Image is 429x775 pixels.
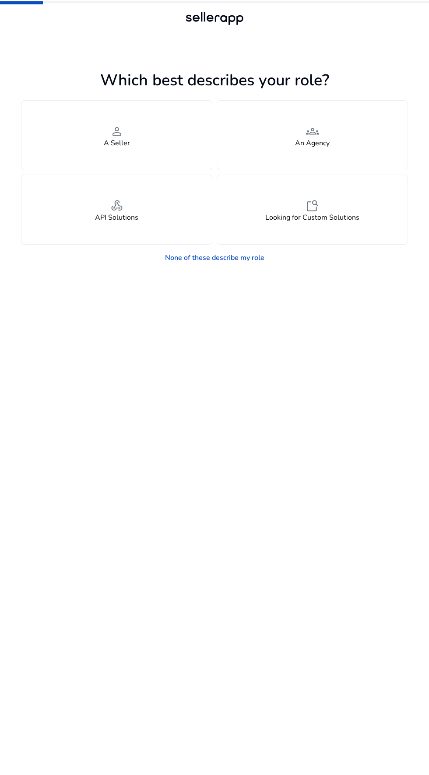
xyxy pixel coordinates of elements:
h1: Which best describes your role? [21,71,408,90]
button: webhookAPI Solutions [21,175,212,245]
h4: A Seller [104,139,130,147]
button: groupsAn Agency [217,100,408,170]
h4: An Agency [295,139,330,147]
a: None of these describe my role [158,249,271,267]
span: feature_search [306,198,319,214]
span: person [110,123,123,139]
h4: Looking for Custom Solutions [265,214,359,222]
span: groups [306,123,319,139]
h4: API Solutions [95,214,138,222]
button: feature_searchLooking for Custom Solutions [217,175,408,245]
span: webhook [110,198,123,214]
button: personA Seller [21,100,212,170]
